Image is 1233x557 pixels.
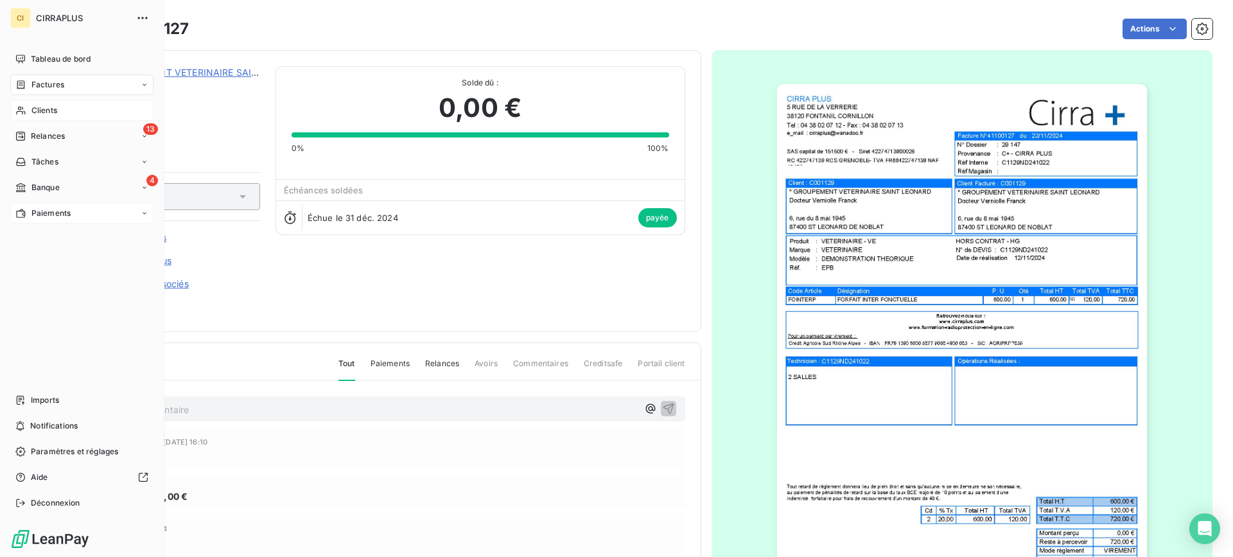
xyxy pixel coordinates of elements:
span: 720,00 € [147,490,188,503]
span: Portail client [638,358,685,380]
button: Actions [1123,19,1187,39]
span: 100% [647,143,669,154]
span: Tableau de bord [31,53,91,65]
span: 0% [292,143,304,154]
img: Logo LeanPay [10,529,90,549]
div: Open Intercom Messenger [1189,513,1220,544]
span: Factures [31,79,64,91]
span: Paiements [31,208,71,219]
div: CI [10,8,31,28]
span: [DATE] 16:10 [163,438,207,446]
span: payée [638,208,677,227]
span: Relances [425,358,459,380]
span: Aide [31,472,48,483]
span: Notifications [30,420,78,432]
span: Commentaires [513,358,568,380]
span: Échéances soldées [284,185,363,195]
span: Tâches [31,156,58,168]
span: Imports [31,394,59,406]
span: Tout [338,358,355,381]
span: Échue le 31 déc. 2024 [308,213,398,223]
span: CIRRAPLUS [36,13,128,23]
span: Clients [31,105,57,116]
span: Relances [31,130,65,142]
span: Avoirs [475,358,498,380]
span: Paramètres et réglages [31,446,118,457]
span: 0,00 € [439,89,521,127]
span: 4 [146,175,158,186]
a: * GROUPEMENT VETERINAIRE SAINT LEONARD [101,67,311,78]
a: Aide [10,467,153,488]
span: Paiements [371,358,410,380]
span: C001129 [101,82,260,92]
span: Solde dû : [292,77,669,89]
span: Banque [31,182,60,193]
span: Creditsafe [584,358,623,380]
span: Déconnexion [31,497,80,509]
span: 13 [143,123,158,135]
